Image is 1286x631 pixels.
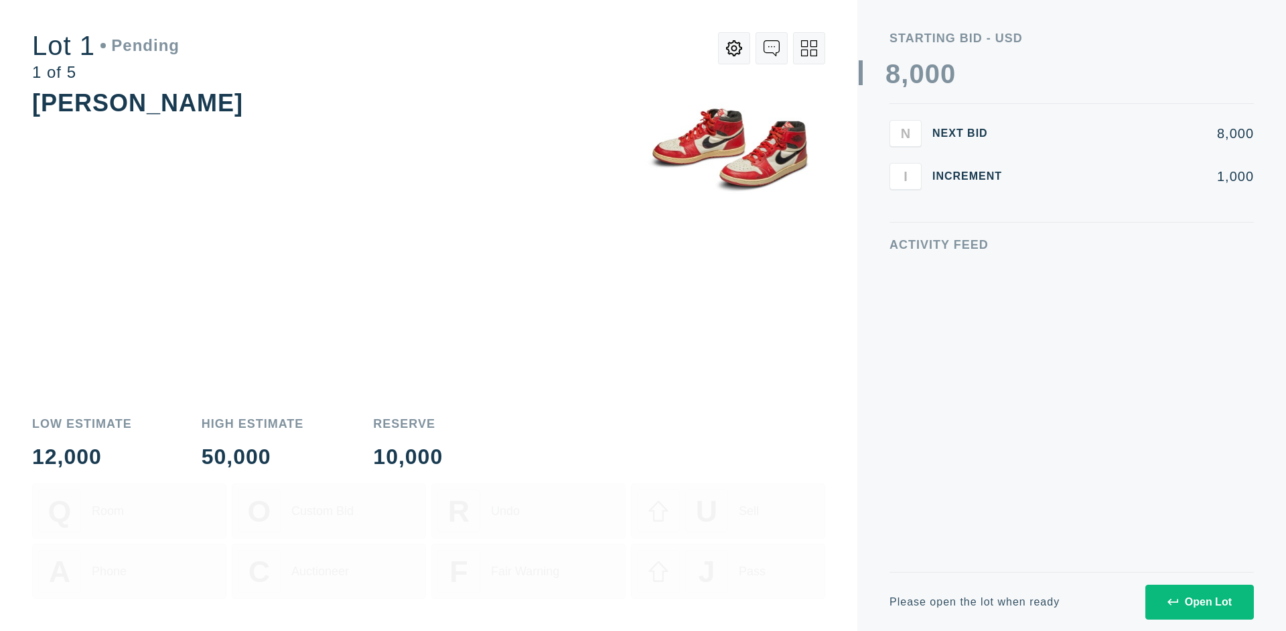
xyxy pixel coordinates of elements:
div: 0 [925,60,940,87]
div: Reserve [373,418,443,430]
div: 1,000 [1023,170,1254,183]
div: Activity Feed [889,239,1254,251]
div: Starting Bid - USD [889,32,1254,44]
div: 12,000 [32,446,132,467]
div: , [901,60,909,329]
div: Open Lot [1167,596,1232,608]
button: N [889,120,922,147]
div: Pending [100,38,180,54]
div: Please open the lot when ready [889,597,1060,608]
button: Open Lot [1145,585,1254,620]
div: 0 [909,60,924,87]
div: 8 [885,60,901,87]
div: High Estimate [202,418,304,430]
div: Increment [932,171,1013,182]
button: I [889,163,922,190]
div: 8,000 [1023,127,1254,140]
div: 1 of 5 [32,64,180,80]
span: I [904,168,908,184]
div: 10,000 [373,446,443,467]
div: 50,000 [202,446,304,467]
div: Low Estimate [32,418,132,430]
span: N [901,125,910,141]
div: Next Bid [932,128,1013,139]
div: Lot 1 [32,32,180,59]
div: [PERSON_NAME] [32,89,243,117]
div: 0 [940,60,956,87]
